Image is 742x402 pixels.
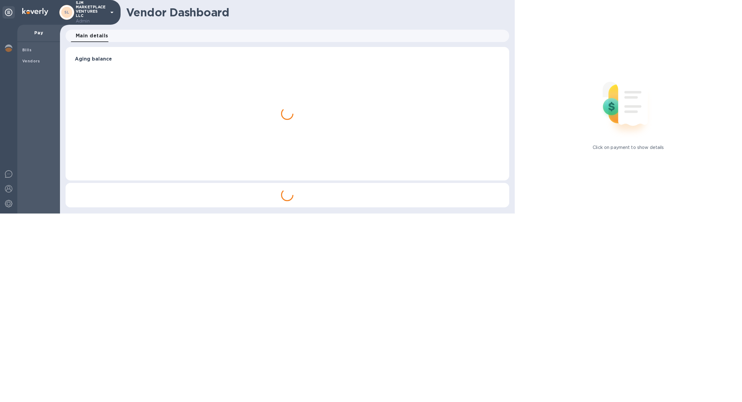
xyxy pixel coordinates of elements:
p: Admin [76,18,107,24]
h1: Vendor Dashboard [126,6,505,19]
p: Pay [22,30,55,36]
span: Main details [76,32,108,40]
p: Click on payment to show details [593,144,664,151]
h3: Aging balance [75,56,500,62]
p: SJM MARKETPLACE VENTURES LLC [76,1,107,24]
img: Logo [22,8,48,15]
b: Vendors [22,59,40,63]
div: Unpin categories [2,6,15,19]
b: Bills [22,48,32,52]
b: SL [64,10,70,15]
